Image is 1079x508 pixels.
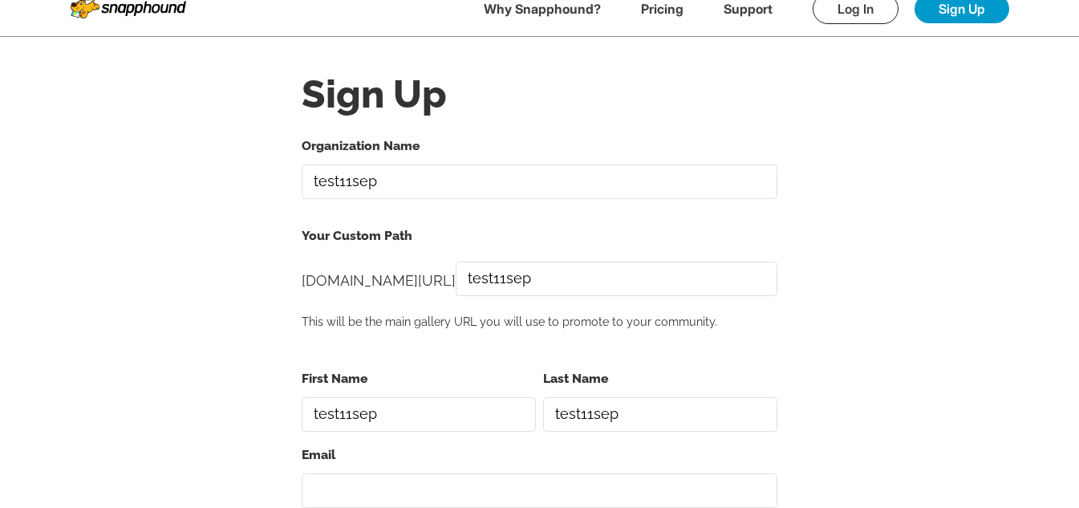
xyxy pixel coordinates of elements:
a: Why Snapphound? [484,1,601,17]
a: Pricing [641,1,684,17]
label: Organization Name [302,135,777,157]
a: Support [724,1,773,17]
label: Your Custom Path [302,225,777,247]
h1: Sign Up [302,75,777,113]
label: Last Name [543,368,777,390]
label: First Name [302,368,536,390]
span: [DOMAIN_NAME][URL] [302,272,456,289]
small: This will be the main gallery URL you will use to promote to your community. [302,315,717,328]
label: Email [302,444,777,466]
